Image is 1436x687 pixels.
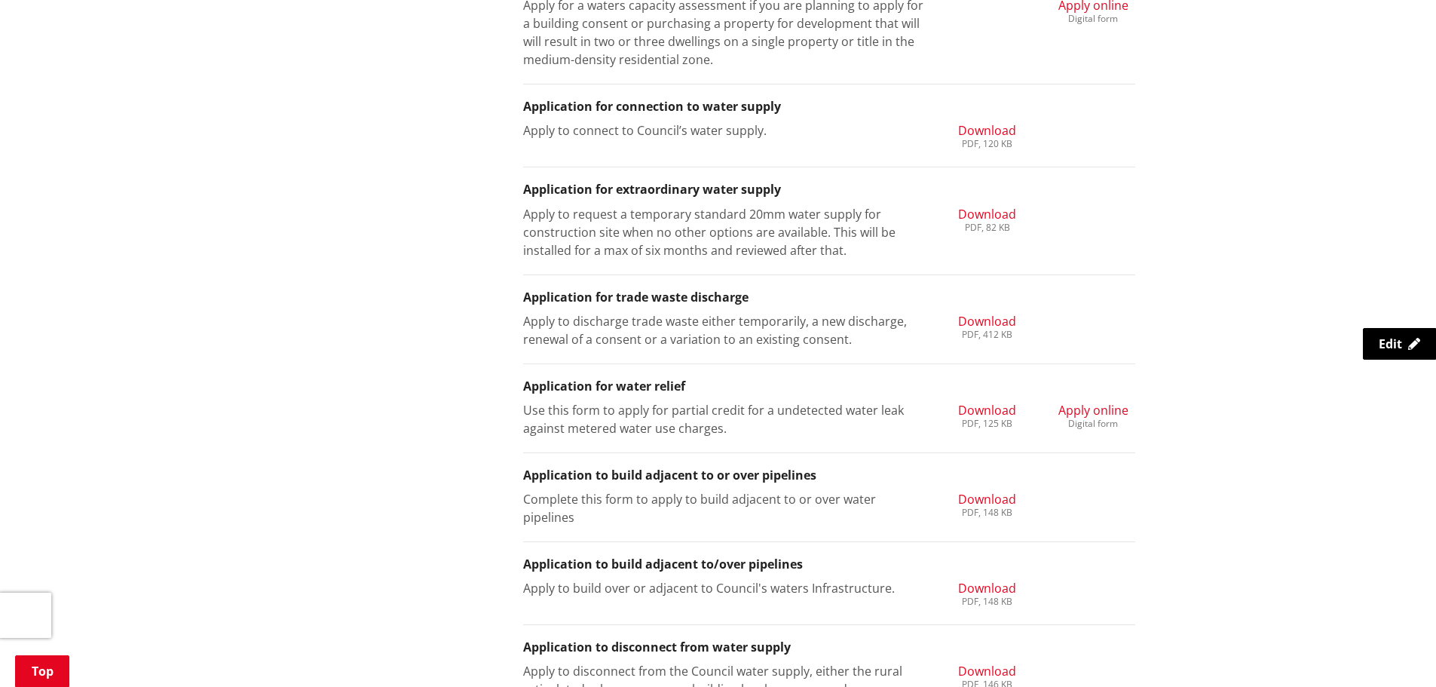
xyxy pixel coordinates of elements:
[523,557,1135,572] h3: Application to build adjacent to/over pipelines
[958,580,1016,597] span: Download
[958,663,1016,679] span: Download
[958,205,1016,232] a: Download PDF, 82 KB
[958,597,1016,606] div: PDF, 148 KB
[523,205,923,259] p: Apply to request a temporary standard 20mm water supply for construction site when no other optio...
[1058,14,1128,23] div: Digital form
[958,419,1016,428] div: PDF, 125 KB
[958,223,1016,232] div: PDF, 82 KB
[523,290,1135,305] h3: Application for trade waste discharge
[523,100,1135,114] h3: Application for connection to water supply
[958,312,1016,339] a: Download PDF, 412 KB
[1367,624,1421,678] iframe: Messenger Launcher
[1379,336,1402,352] span: Edit
[958,121,1016,149] a: Download PDF, 120 KB
[958,402,1016,419] span: Download
[523,121,923,140] p: Apply to connect to Council’s water supply.
[958,122,1016,139] span: Download
[958,491,1016,508] span: Download
[523,379,1135,394] h3: Application for water relief
[958,401,1016,428] a: Download PDF, 125 KB
[523,401,923,437] p: Use this form to apply for partial credit for a undetected water leak against metered water use c...
[958,206,1016,222] span: Download
[523,182,1135,197] h3: Application for extraordinary water supply
[1058,401,1128,428] a: Apply online Digital form
[958,140,1016,149] div: PDF, 120 KB
[523,490,923,526] p: Complete this form to apply to build adjacent to or over water pipelines
[523,312,923,348] p: Apply to discharge trade waste either temporarily, a new discharge, renewal of a consent or a var...
[958,508,1016,517] div: PDF, 148 KB
[958,313,1016,330] span: Download
[958,579,1016,606] a: Download PDF, 148 KB
[958,330,1016,339] div: PDF, 412 KB
[958,490,1016,517] a: Download PDF, 148 KB
[1058,419,1128,428] div: Digital form
[15,655,69,687] a: Top
[523,640,1135,655] h3: Application to disconnect from water supply
[1058,402,1128,419] span: Apply online
[523,579,923,597] p: Apply to build over or adjacent to Council's waters Infrastructure.
[523,468,1135,483] h3: Application to build adjacent to or over pipelines
[1363,328,1436,360] a: Edit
